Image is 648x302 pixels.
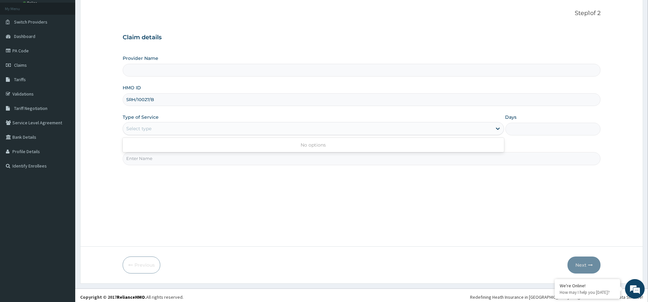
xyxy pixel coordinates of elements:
input: Enter Name [123,152,601,165]
div: Redefining Heath Insurance in [GEOGRAPHIC_DATA] using Telemedicine and Data Science! [470,294,643,300]
span: Tariffs [14,77,26,82]
span: Dashboard [14,33,35,39]
span: Claims [14,62,27,68]
span: Tariff Negotiation [14,105,47,111]
input: Enter HMO ID [123,93,601,106]
span: Switch Providers [14,19,47,25]
button: Previous [123,257,160,274]
label: Provider Name [123,55,158,62]
label: Days [505,114,517,120]
p: How may I help you today? [560,290,615,295]
div: We're Online! [560,283,615,289]
p: Step 1 of 2 [123,10,601,17]
strong: Copyright © 2017 . [80,294,146,300]
a: RelianceHMO [117,294,145,300]
a: Online [23,1,39,5]
div: Select type [126,125,151,132]
label: Type of Service [123,114,159,120]
div: No options [123,139,504,151]
h3: Claim details [123,34,601,41]
label: HMO ID [123,84,141,91]
button: Next [568,257,601,274]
